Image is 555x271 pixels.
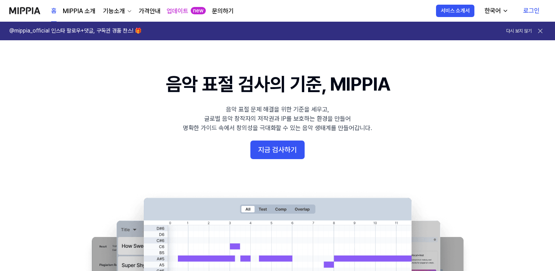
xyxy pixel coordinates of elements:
[191,7,206,15] div: new
[212,7,234,16] a: 문의하기
[102,7,126,16] div: 기능소개
[250,141,305,159] button: 지금 검사하기
[63,7,95,16] a: MIPPIA 소개
[166,71,390,97] h1: 음악 표절 검사의 기준, MIPPIA
[51,0,57,22] a: 홈
[167,7,188,16] a: 업데이트
[478,3,513,19] button: 한국어
[483,6,502,15] div: 한국어
[102,7,133,16] button: 기능소개
[183,105,372,133] div: 음악 표절 문제 해결을 위한 기준을 세우고, 글로벌 음악 창작자의 저작권과 IP를 보호하는 환경을 만들어 명확한 가이드 속에서 창의성을 극대화할 수 있는 음악 생태계를 만들어...
[139,7,160,16] a: 가격안내
[9,27,141,35] h1: @mippia_official 인스타 팔로우+댓글, 구독권 경품 찬스! 🎁
[436,5,474,17] button: 서비스 소개서
[506,28,532,34] button: 다시 보지 않기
